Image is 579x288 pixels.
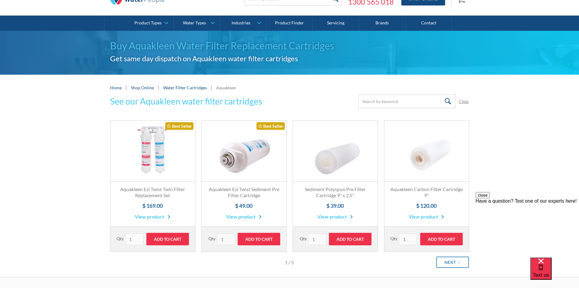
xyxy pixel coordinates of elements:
a: Industries [220,16,266,31]
a: View product [135,213,170,220]
a: View product [226,213,262,220]
div: | [157,84,160,91]
iframe: podium webchat widget bubble [530,258,579,288]
div: Product Types [134,20,162,26]
a: Shop Online [131,84,154,91]
div: Industries [232,20,250,26]
h3: Aquakleen Ezi Twist Twin Filter Replacement Set [117,186,189,199]
a: Home [110,84,122,91]
h3: Aquakleen Ezi Twist Sediment Pre Filter Cartridge [208,186,280,199]
div: | [210,84,213,91]
a: View product [317,213,353,220]
div: | [125,84,128,91]
h1: Buy Aquakleen Water Filter Replacement Cartridges [110,38,469,53]
div: List [110,252,469,268]
iframe: podium webchat widget prompt [476,192,579,265]
div: Next [445,259,456,265]
h3: See our Aquakleen water filter cartridges [110,95,262,108]
h4: $ 49.00 [208,202,280,210]
input: Add to Cart [329,233,371,245]
h3: Sediment Polyspun Pre Filter Cartridge 9" x 2.5" [299,186,371,199]
div: Aquakleen [216,84,236,91]
a: Best Seller [110,121,195,182]
h2: Get same day dispatch on Aquakleen water filter cartridges [110,53,469,64]
label: Qty [300,235,307,242]
a: Contact [406,16,452,31]
a: Water Filter Cartridges [163,85,207,90]
a: Next Page [436,257,469,268]
h4: $ 169.00 [117,202,189,210]
a: View product [409,213,444,220]
label: Qty [390,235,397,242]
a: Water Types [174,16,220,31]
input: Add to Cart [420,233,463,245]
a: Product Finder [267,16,313,31]
input: Search by keyword [358,94,456,108]
h4: $ 120.00 [390,202,463,210]
a: Best Seller [202,121,286,182]
a: Servicing [313,16,359,31]
input: Add to Cart [146,233,189,245]
div: Best Seller [256,122,285,130]
div: Water Types [183,20,206,26]
a: Clear [459,98,469,105]
label: Qty [208,235,215,242]
form: Email Form [358,94,469,108]
h3: Aquakleen Carbon Filter Cartridge 9" [390,186,463,199]
a: Product Types [127,16,173,31]
a: Brands [359,16,406,31]
div: Page 1 of 5 [231,259,348,266]
label: Qty [117,235,124,242]
h4: $ 39.00 [299,202,371,210]
div: Best Seller [165,122,194,130]
input: Add to Cart [238,233,280,245]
